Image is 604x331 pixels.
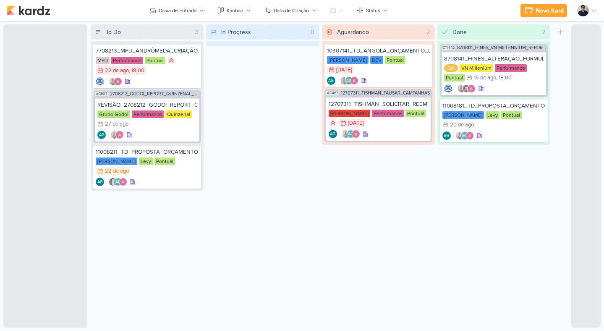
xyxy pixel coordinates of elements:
img: Caroline Traven De Andrade [96,77,104,86]
img: Renata Brandão [109,178,117,186]
div: Grupo Godoi [97,110,130,118]
img: Levy Pessoa [577,5,589,16]
div: 10307141_TD_ANGOLA_ORÇAMENTO_DEV_SITE_ANGOLA [327,47,430,55]
div: Aline Gimenez Graciano [96,178,104,186]
p: AG [462,134,467,138]
div: Pontual [385,56,405,64]
img: Iara Santos [457,84,465,93]
div: [PERSON_NAME] [96,158,137,165]
div: Aline Gimenez Graciano [97,131,106,139]
div: Performance [132,110,164,118]
img: Caroline Traven De Andrade [444,84,452,93]
div: 22 de ago [105,68,129,74]
img: Alessandra Gomes [467,84,476,93]
div: Colaboradores: Iara Santos, Nelito Junior, Alessandra Gomes [455,84,476,93]
img: Alessandra Gomes [115,131,124,139]
div: Pontual [501,111,522,119]
div: [PERSON_NAME] [329,110,370,117]
span: 8708111_HINES_VN MILLENNIUM_REPORT_SEMANAL_14.08 [457,45,546,50]
p: AG [99,133,105,137]
span: CT1442 [442,45,455,50]
span: AG607 [95,92,108,96]
div: Pontual [154,158,175,165]
div: Criador(a): Aline Gimenez Graciano [442,131,451,140]
div: Novo Kard [536,6,564,15]
div: MPD [96,57,110,64]
div: VN Millenium [460,64,493,72]
div: Performance [495,64,527,72]
img: Alessandra Gomes [119,178,127,186]
div: Criador(a): Aline Gimenez Graciano [97,131,106,139]
div: Colaboradores: Iara Santos, Aline Gimenez Graciano, Alessandra Gomes [340,130,360,138]
div: 0 [307,28,318,37]
div: 3 [192,28,202,37]
div: Performance [111,57,143,64]
img: Iara Santos [342,130,350,138]
p: AG [348,132,353,137]
p: AG [444,134,449,138]
div: Levy [139,158,153,165]
div: , 18:00 [129,68,144,74]
img: Iara Santos [340,76,348,85]
div: Levy [486,111,499,119]
div: Colaboradores: Iara Santos, Aline Gimenez Graciano, Alessandra Gomes [453,131,474,140]
div: Pontual [145,57,165,64]
div: [PERSON_NAME] [327,56,369,64]
img: Nelito Junior [462,84,471,93]
p: AG [115,180,121,184]
button: Novo Kard [520,4,567,17]
span: 2708212_GODOI_REPORT_QUINZENAL_28.08 [110,92,199,96]
div: Pontual [405,110,426,117]
div: Colaboradores: Renata Brandão, Aline Gimenez Graciano, Alessandra Gomes [107,178,127,186]
div: Performance [372,110,404,117]
img: Iara Santos [455,131,464,140]
div: 8708141_HINES_ALTERAÇÃO_FORMULÁRIO [444,55,544,63]
div: Aline Gimenez Graciano [329,130,337,138]
p: AG [328,79,334,83]
div: Prioridade Alta [329,119,337,127]
div: Colaboradores: Iara Santos, Aline Gimenez Graciano, Alessandra Gomes [338,76,358,85]
div: Quinzenal [165,110,192,118]
div: 2 [539,28,549,37]
div: Colaboradores: Iara Santos, Alessandra Gomes [108,131,124,139]
div: Criador(a): Aline Gimenez Graciano [96,178,104,186]
div: Criador(a): Caroline Traven De Andrade [96,77,104,86]
div: Prioridade Alta [167,56,175,65]
div: 11008211_TD_PROPOSTA_ORÇAMENTO_AMPLIAÇÃO_DAS_PLANTAS [96,148,199,156]
div: Aline Gimenez Graciano [347,130,355,138]
div: Aline Gimenez Graciano [442,131,451,140]
div: Criador(a): Aline Gimenez Graciano [329,130,337,138]
div: Colaboradores: Iara Santos, Alessandra Gomes [107,77,122,86]
p: AG [97,180,103,184]
div: [DATE] [348,121,363,126]
div: Criador(a): Aline Gimenez Graciano [327,76,335,85]
div: Criador(a): Caroline Traven De Andrade [444,84,452,93]
div: Aline Gimenez Graciano [327,76,335,85]
span: 12707311_TISHMAN_PAUSAR_CAMPANHAS [341,91,430,95]
div: [PERSON_NAME] [442,111,484,119]
img: kardz.app [7,5,50,16]
img: Alessandra Gomes [465,131,474,140]
div: DEV [370,56,383,64]
span: AG467 [326,91,339,95]
img: Alessandra Gomes [114,77,122,86]
div: 11008181_TD_PROPOSTA_ORÇAMENTO_VÍDEOS_INSIDE [442,102,545,110]
div: 20 de ago [450,122,474,128]
div: 7708213_MPD_ANDRÔMEDA_CRIAÇÃO_ANÚNCIO_WAZE [96,47,199,55]
div: Aline Gimenez Graciano [460,131,469,140]
div: , 18:00 [496,75,512,81]
img: Alessandra Gomes [352,130,360,138]
div: 2 [423,28,433,37]
div: 27 de ago [105,121,128,127]
div: REVISÃO_2708212_GODOI_REPORT_QUINZENAL_28.08 [97,101,197,109]
img: Alessandra Gomes [350,76,358,85]
img: Iara Santos [110,131,119,139]
p: AG [346,79,352,83]
div: 12707311_TISHMAN_SOLICITAR_REEMBOLSO_META [329,100,428,108]
p: AG [330,132,335,137]
div: QA [444,64,458,72]
div: [DATE] [336,67,352,73]
div: Aline Gimenez Graciano [345,76,353,85]
div: Aline Gimenez Graciano [114,178,122,186]
div: 15 de ago [474,75,496,81]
